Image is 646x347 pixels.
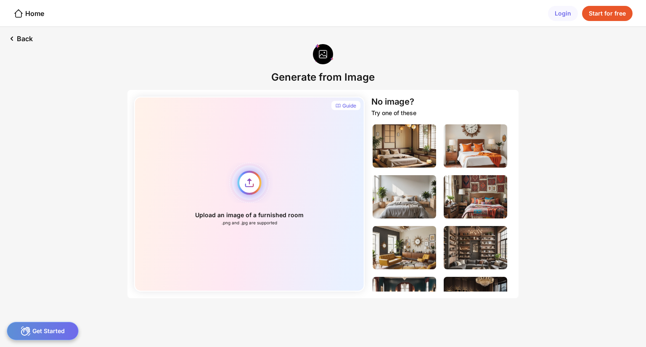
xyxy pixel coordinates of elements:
div: No image? [371,97,414,107]
div: Get Started [7,322,79,340]
img: livingRoomImage2.jpg [444,226,507,269]
div: Generate from Image [271,71,375,83]
div: Guide [342,103,356,109]
div: Home [13,8,44,18]
img: bedroomImage2.jpg [444,124,507,168]
div: Start for free [582,6,633,21]
div: Try one of these [371,109,416,116]
img: livingRoomImage1.jpg [373,226,436,269]
img: bedroomImage4.jpg [444,175,507,218]
img: bedroomImage1.jpg [373,124,436,168]
div: Login [548,6,578,21]
img: bedroomImage3.jpg [373,175,436,218]
img: livingRoomImage4.jpg [444,277,507,320]
img: livingRoomImage3.jpg [373,277,436,320]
